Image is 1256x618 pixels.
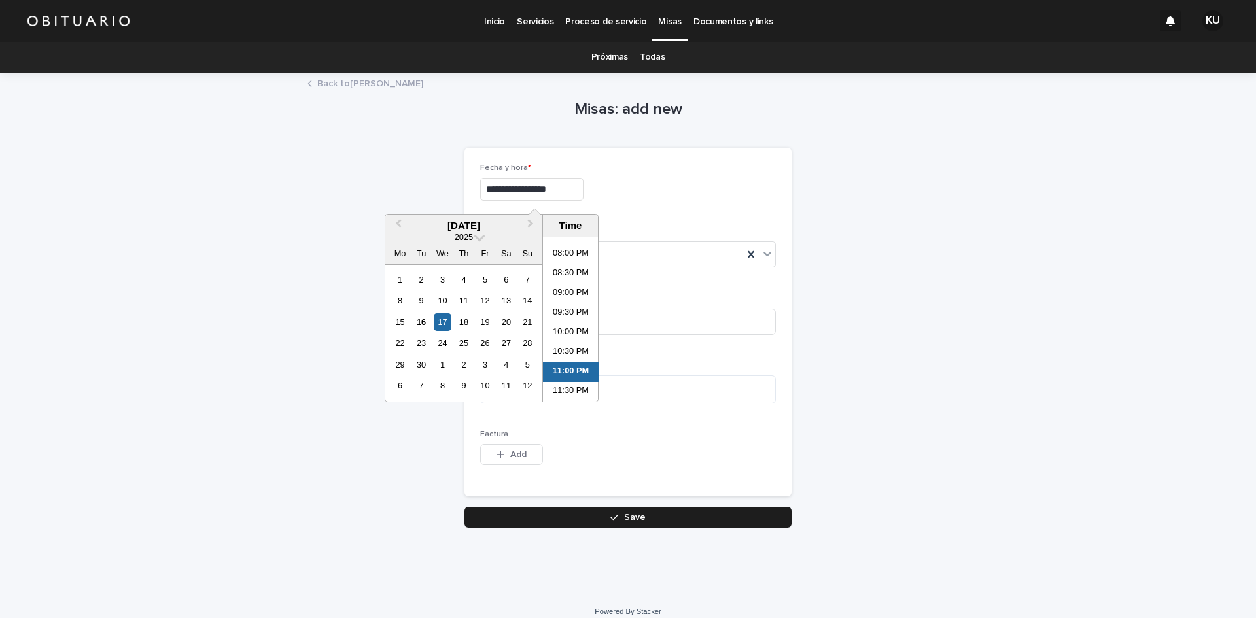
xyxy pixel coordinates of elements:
div: Choose Thursday, 18 September 2025 [455,313,472,331]
div: Choose Monday, 22 September 2025 [391,334,409,352]
button: Add [480,444,543,465]
a: Back to[PERSON_NAME] [317,75,423,90]
li: 09:30 PM [543,303,599,323]
div: Choose Monday, 6 October 2025 [391,377,409,394]
div: Choose Saturday, 13 September 2025 [497,292,515,309]
div: Choose Saturday, 4 October 2025 [497,356,515,373]
div: KU [1202,10,1223,31]
div: Choose Wednesday, 3 September 2025 [434,271,451,288]
span: Fecha y hora [480,164,531,172]
div: Choose Friday, 10 October 2025 [476,377,494,394]
div: Choose Sunday, 14 September 2025 [519,292,536,309]
div: Mo [391,245,409,262]
li: 08:30 PM [543,264,599,284]
div: [DATE] [385,220,542,232]
div: Choose Friday, 3 October 2025 [476,356,494,373]
div: Choose Wednesday, 10 September 2025 [434,292,451,309]
div: Choose Tuesday, 2 September 2025 [412,271,430,288]
div: Su [519,245,536,262]
div: Choose Friday, 19 September 2025 [476,313,494,331]
span: Save [624,513,646,522]
span: 2025 [455,232,473,242]
li: 09:00 PM [543,284,599,303]
div: Choose Friday, 5 September 2025 [476,271,494,288]
div: Choose Thursday, 25 September 2025 [455,334,472,352]
div: Choose Sunday, 12 October 2025 [519,377,536,394]
div: Choose Thursday, 11 September 2025 [455,292,472,309]
div: Th [455,245,472,262]
div: Choose Tuesday, 23 September 2025 [412,334,430,352]
div: Choose Sunday, 21 September 2025 [519,313,536,331]
div: Choose Thursday, 2 October 2025 [455,356,472,373]
li: 11:00 PM [543,362,599,382]
div: Choose Sunday, 5 October 2025 [519,356,536,373]
div: We [434,245,451,262]
div: Sa [497,245,515,262]
button: Previous Month [387,216,408,237]
div: Choose Friday, 26 September 2025 [476,334,494,352]
div: Time [546,220,595,232]
span: Factura [480,430,508,438]
a: Todas [640,42,665,73]
div: Choose Friday, 12 September 2025 [476,292,494,309]
div: Choose Tuesday, 7 October 2025 [412,377,430,394]
div: Choose Wednesday, 17 September 2025 [434,313,451,331]
li: 10:30 PM [543,343,599,362]
div: Fr [476,245,494,262]
img: HUM7g2VNRLqGMmR9WVqf [26,8,131,34]
div: Tu [412,245,430,262]
div: Choose Sunday, 28 September 2025 [519,334,536,352]
div: Choose Monday, 8 September 2025 [391,292,409,309]
li: 08:00 PM [543,245,599,264]
div: Choose Monday, 15 September 2025 [391,313,409,331]
div: Choose Saturday, 27 September 2025 [497,334,515,352]
button: Next Month [521,216,542,237]
button: Save [464,507,792,528]
div: Choose Tuesday, 30 September 2025 [412,356,430,373]
div: Choose Sunday, 7 September 2025 [519,271,536,288]
div: Choose Saturday, 6 September 2025 [497,271,515,288]
div: Choose Saturday, 11 October 2025 [497,377,515,394]
div: Choose Monday, 1 September 2025 [391,271,409,288]
div: Choose Tuesday, 16 September 2025 [412,313,430,331]
li: 11:30 PM [543,382,599,402]
a: Powered By Stacker [595,608,661,615]
h1: Misas: add new [464,100,792,119]
div: Choose Wednesday, 24 September 2025 [434,334,451,352]
div: Choose Tuesday, 9 September 2025 [412,292,430,309]
div: Choose Monday, 29 September 2025 [391,356,409,373]
div: Choose Thursday, 4 September 2025 [455,271,472,288]
span: Add [510,450,527,459]
div: Choose Wednesday, 8 October 2025 [434,377,451,394]
div: month 2025-09 [389,269,538,396]
a: Próximas [591,42,629,73]
div: Choose Thursday, 9 October 2025 [455,377,472,394]
li: 10:00 PM [543,323,599,343]
div: Choose Wednesday, 1 October 2025 [434,356,451,373]
div: Choose Saturday, 20 September 2025 [497,313,515,331]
